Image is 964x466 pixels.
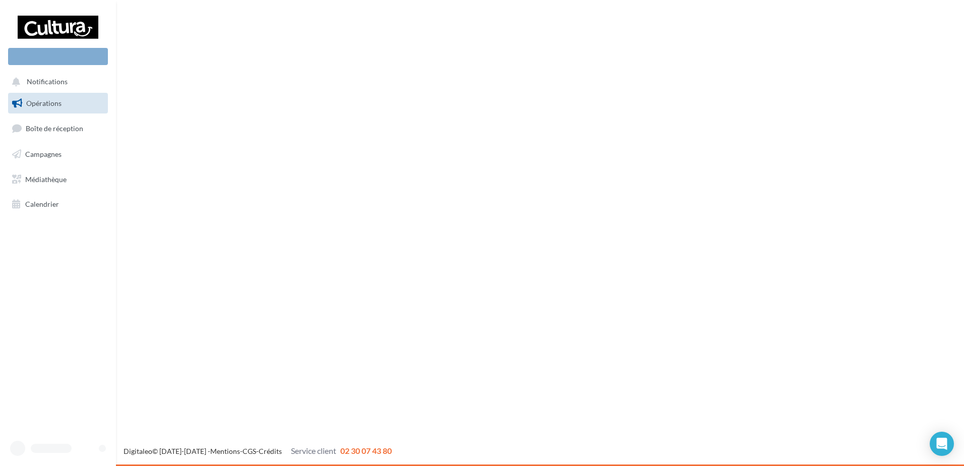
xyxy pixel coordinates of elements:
span: Médiathèque [25,174,67,183]
div: Nouvelle campagne [8,48,108,65]
div: Open Intercom Messenger [930,432,954,456]
span: Notifications [27,78,68,86]
a: Mentions [210,447,240,455]
span: Boîte de réception [26,124,83,133]
a: Campagnes [6,144,110,165]
span: Campagnes [25,150,62,158]
a: Calendrier [6,194,110,215]
span: Calendrier [25,200,59,208]
span: 02 30 07 43 80 [340,446,392,455]
a: Crédits [259,447,282,455]
span: © [DATE]-[DATE] - - - [124,447,392,455]
a: CGS [243,447,256,455]
a: Opérations [6,93,110,114]
a: Digitaleo [124,447,152,455]
span: Service client [291,446,336,455]
span: Opérations [26,99,62,107]
a: Boîte de réception [6,118,110,139]
a: Médiathèque [6,169,110,190]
